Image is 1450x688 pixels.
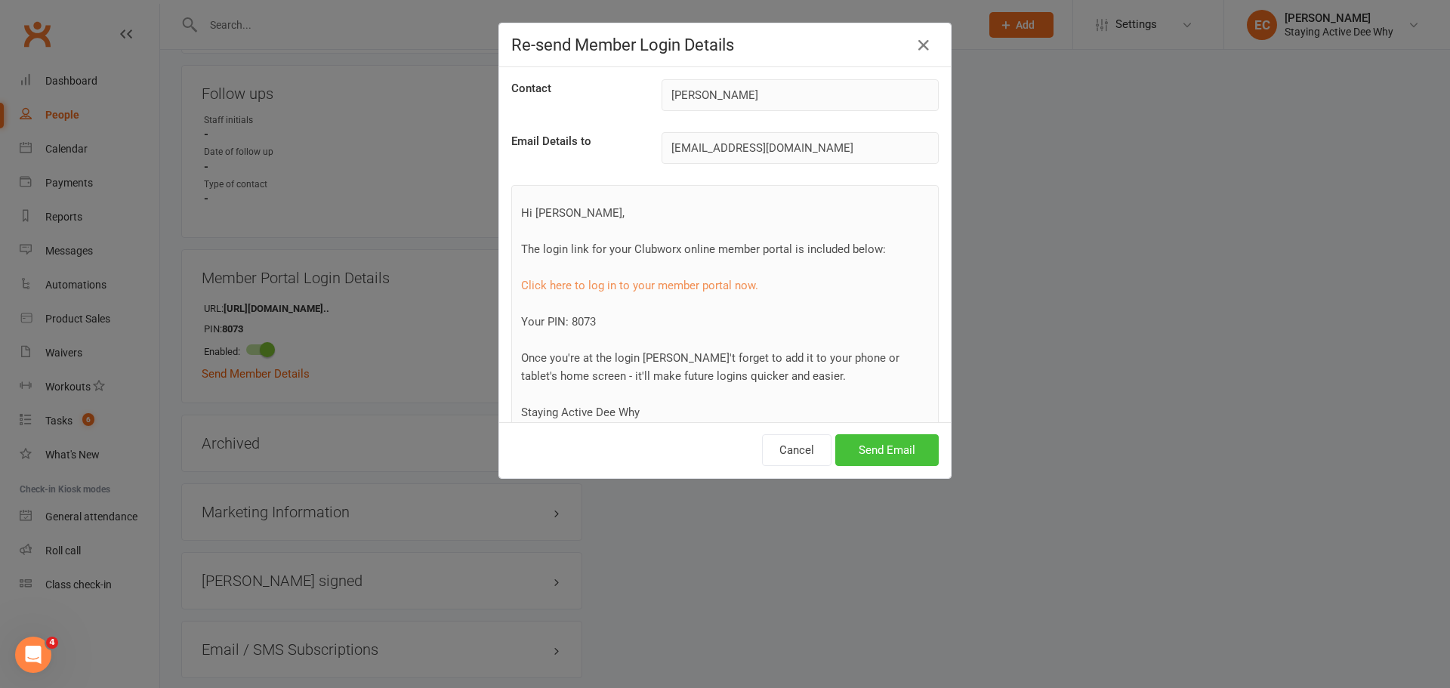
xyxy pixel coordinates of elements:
[511,132,591,150] label: Email Details to
[511,35,939,54] h4: Re-send Member Login Details
[521,315,596,329] span: Your PIN: 8073
[15,637,51,673] iframe: Intercom live chat
[835,434,939,466] button: Send Email
[912,33,936,57] button: Close
[521,279,758,292] a: Click here to log in to your member portal now.
[521,406,640,419] span: Staying Active Dee Why
[521,351,899,383] span: Once you're at the login [PERSON_NAME]'t forget to add it to your phone or tablet's home screen -...
[511,79,551,97] label: Contact
[46,637,58,649] span: 4
[762,434,831,466] button: Cancel
[521,206,625,220] span: Hi [PERSON_NAME],
[521,242,886,256] span: The login link for your Clubworx online member portal is included below:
